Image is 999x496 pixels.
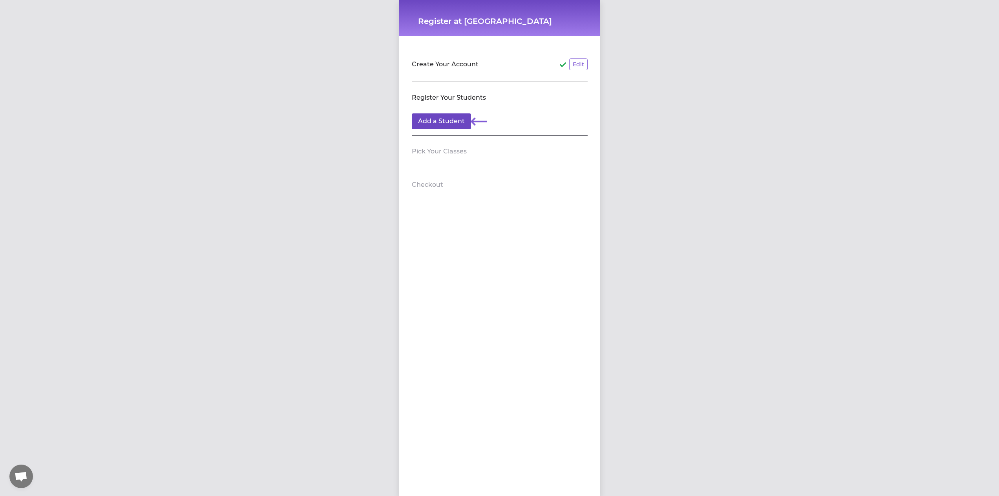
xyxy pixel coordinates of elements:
[412,113,471,129] button: Add a Student
[412,180,443,190] h2: Checkout
[412,147,467,156] h2: Pick Your Classes
[412,60,478,69] h2: Create Your Account
[412,93,486,102] h2: Register Your Students
[569,58,588,70] button: Edit
[9,465,33,488] div: 开放式聊天
[418,16,581,27] h1: Register at [GEOGRAPHIC_DATA]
